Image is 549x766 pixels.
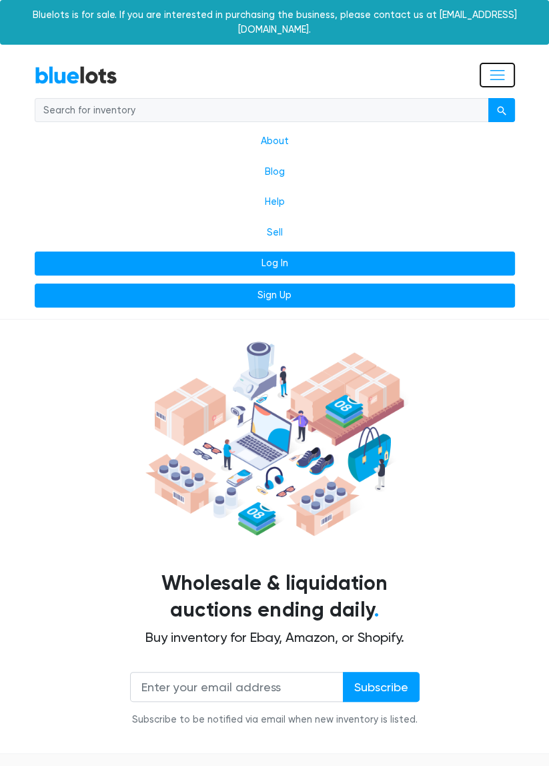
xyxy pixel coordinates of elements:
[141,336,408,541] img: hero-ee84e7d0318cb26816c560f6b4441b76977f77a177738b4e94f68c95b2b83dbb.png
[374,598,379,622] span: .
[35,252,515,276] a: Log In
[35,218,515,248] a: Sell
[35,284,515,308] a: Sign Up
[35,157,515,187] a: Blog
[45,629,505,645] h2: Buy inventory for Ebay, Amazon, or Shopify.
[35,126,515,157] a: About
[35,187,515,218] a: Help
[130,672,344,702] input: Enter your email address
[45,570,505,624] h1: Wholesale & liquidation auctions ending daily
[35,65,117,85] a: BlueLots
[480,63,515,87] button: Toggle navigation
[130,713,420,727] div: Subscribe to be notified via email when new inventory is listed.
[35,98,489,122] input: Search for inventory
[343,672,420,702] input: Subscribe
